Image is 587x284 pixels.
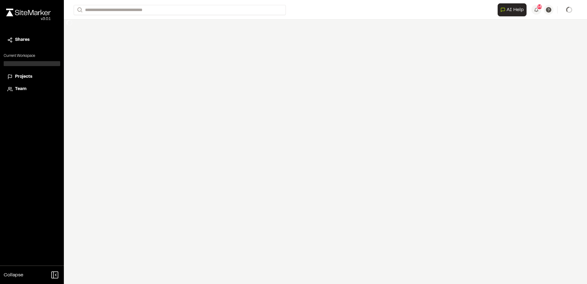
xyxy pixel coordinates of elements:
[7,86,56,93] a: Team
[15,37,29,43] span: Shares
[507,6,524,14] span: AI Help
[74,5,85,15] button: Search
[4,271,23,279] span: Collapse
[6,9,51,16] img: rebrand.png
[7,37,56,43] a: Shares
[15,73,32,80] span: Projects
[15,86,26,93] span: Team
[7,73,56,80] a: Projects
[531,5,541,15] button: 54
[4,53,60,59] p: Current Workspace
[6,16,51,22] div: Oh geez...please don't...
[498,3,527,16] button: Open AI Assistant
[537,4,542,10] span: 54
[498,3,529,16] div: Open AI Assistant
